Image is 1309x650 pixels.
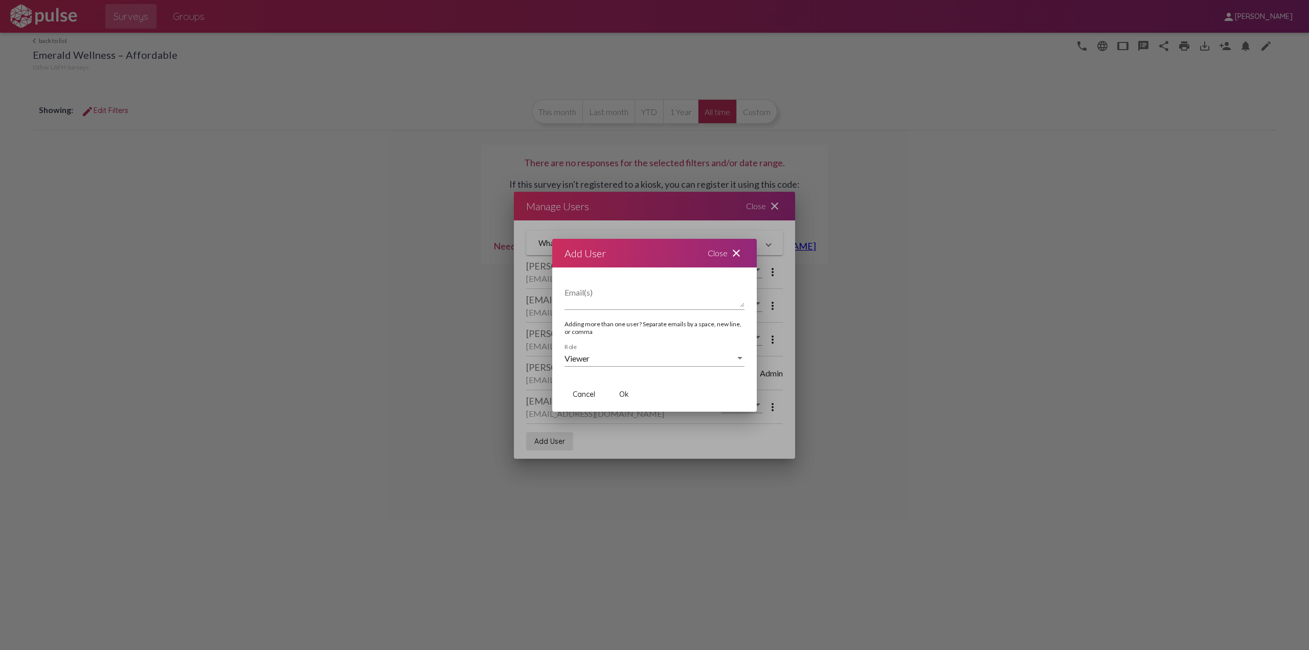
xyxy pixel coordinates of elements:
button: Ok [607,385,640,404]
div: Add User [565,245,606,261]
button: Cancel [565,385,603,404]
mat-icon: close [730,247,742,259]
div: Close [695,239,757,267]
span: Viewer [565,353,590,363]
span: Cancel [573,390,595,399]
span: Ok [619,390,629,399]
div: Adding more than one user? Separate emails by a space, new line, or comma [565,320,744,344]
